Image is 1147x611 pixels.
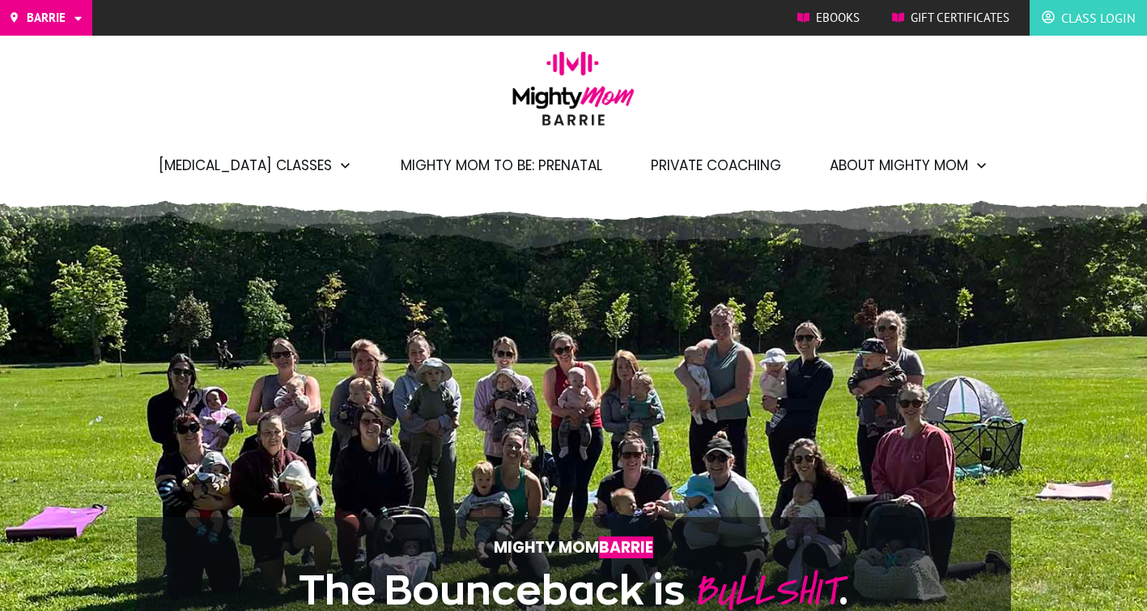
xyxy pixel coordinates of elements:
a: Ebooks [797,6,860,30]
a: Gift Certificates [892,6,1009,30]
p: Mighty Mom [186,534,962,561]
span: Barrie [599,536,653,558]
span: Ebooks [816,6,860,30]
span: About Mighty Mom [830,152,968,179]
a: Class Login [1042,5,1135,31]
a: Barrie [8,6,84,30]
a: [MEDICAL_DATA] Classes [159,152,352,179]
img: mightymom-logo-barrie [504,51,643,137]
span: Gift Certificates [911,6,1009,30]
span: Class Login [1061,5,1135,31]
span: [MEDICAL_DATA] Classes [159,152,332,179]
span: Barrie [27,6,66,30]
a: Private Coaching [651,152,781,179]
a: Mighty Mom to Be: Prenatal [401,152,602,179]
a: About Mighty Mom [830,152,988,179]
